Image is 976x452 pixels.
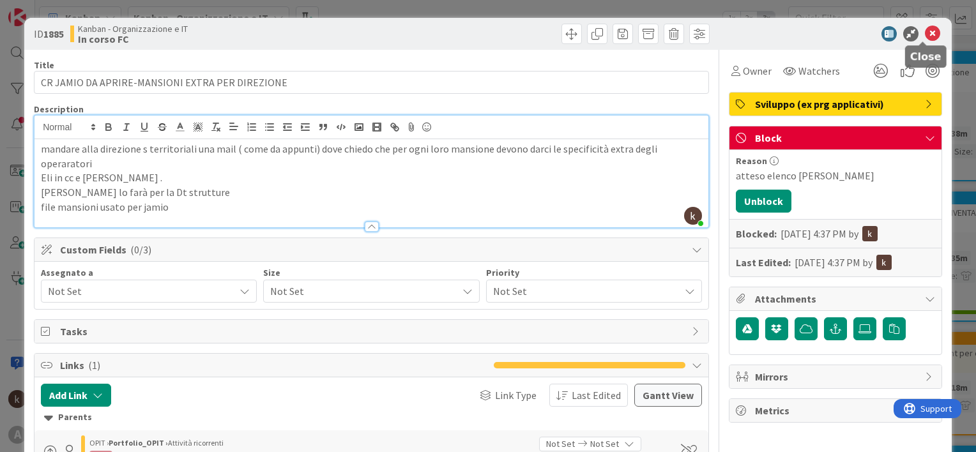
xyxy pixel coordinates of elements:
label: Title [34,59,54,71]
span: Description [34,103,84,115]
button: Last Edited [549,384,628,407]
button: Gantt View [634,384,702,407]
span: Links [60,358,487,373]
div: atteso elenco [PERSON_NAME] [736,168,935,183]
span: Not Set [590,437,619,451]
p: [PERSON_NAME] lo farà per la Dt strutture [41,185,702,200]
span: Not Set [48,283,234,299]
span: Attachments [755,291,919,306]
img: AAcHTtd5rm-Hw59dezQYKVkaI0MZoYjvbSZnFopdN0t8vu62=s96-c [684,207,702,225]
div: Assegnato a [41,268,257,277]
button: Unblock [736,190,791,213]
span: Link Type [495,388,537,403]
p: file mansioni usato per jamio [41,200,702,215]
b: 1885 [43,27,64,40]
span: Mirrors [755,369,919,384]
button: Add Link [41,384,111,407]
span: Sviluppo (ex prg applicativi) [755,96,919,112]
span: Metrics [755,403,919,418]
span: Tasks [60,324,685,339]
span: Owner [743,63,772,79]
b: In corso FC [78,34,188,44]
img: kh [862,226,878,241]
span: ( 0/3 ) [130,243,151,256]
div: Priority [486,268,702,277]
img: kh [876,255,892,270]
span: OPIT › [89,438,109,448]
span: Attività ricorrenti [168,438,224,448]
div: Size [263,268,479,277]
span: Watchers [798,63,840,79]
p: mandare alla direzione s territoriali una mail ( come da appunti) dove chiedo che per ogni loro m... [41,142,702,170]
b: Portfolio_OPIT › [109,438,168,448]
div: [DATE] 4:37 PM by [795,255,892,270]
b: Last Edited: [736,255,791,270]
div: Parents [44,411,699,425]
span: Not Set [493,282,673,300]
span: Not Set [270,282,450,300]
h5: Close [910,50,942,63]
span: ( 1 ) [88,359,100,372]
span: Block [755,130,919,146]
b: Blocked: [736,226,777,241]
span: Last Edited [572,388,621,403]
span: ID [34,26,64,41]
div: [DATE] 4:37 PM by [781,226,878,241]
span: Custom Fields [60,242,685,257]
span: Reason [736,156,767,165]
span: Kanban - Organizzazione e IT [78,24,188,34]
span: Not Set [546,437,575,451]
input: type card name here... [34,71,709,94]
span: Support [27,2,58,17]
p: Eli in cc e [PERSON_NAME] . [41,170,702,185]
